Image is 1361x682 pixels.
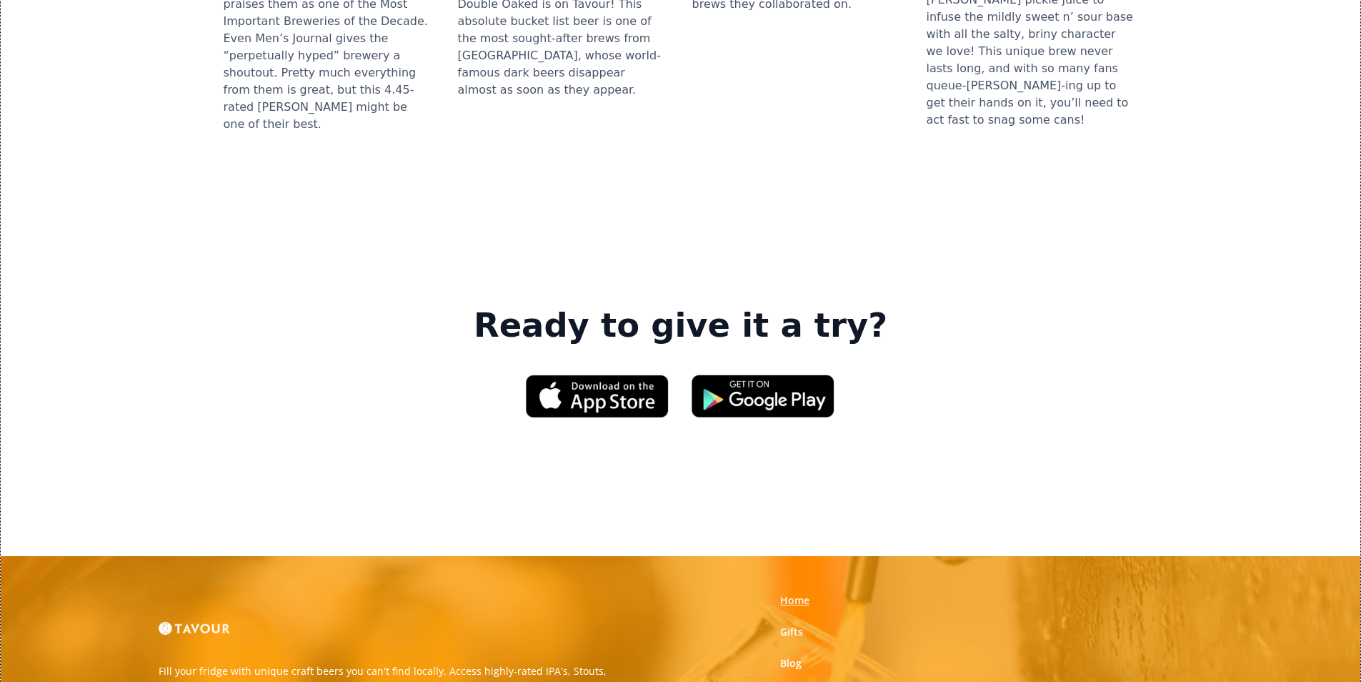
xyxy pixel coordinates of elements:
a: Blog [780,656,802,671]
a: Home [780,593,809,608]
strong: Ready to give it a try? [474,306,887,346]
a: Gifts [780,625,803,639]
